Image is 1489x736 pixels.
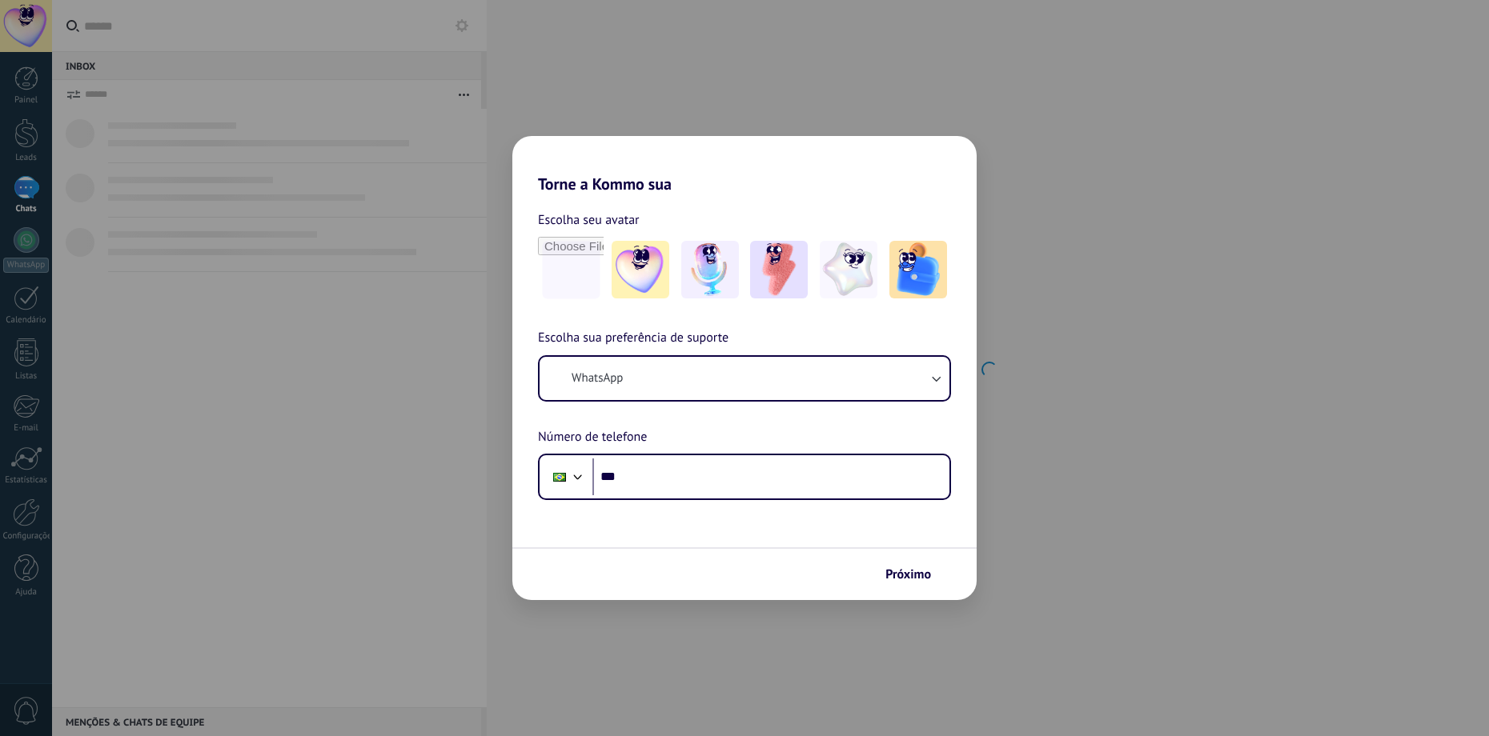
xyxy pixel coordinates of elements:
[544,460,575,494] div: Brazil: + 55
[889,241,947,298] img: -5.jpeg
[538,427,647,448] span: Número de telefone
[750,241,808,298] img: -3.jpeg
[885,569,931,580] span: Próximo
[878,561,953,588] button: Próximo
[540,357,949,400] button: WhatsApp
[572,370,623,386] span: WhatsApp
[512,136,977,194] h2: Torne a Kommo sua
[612,241,669,298] img: -1.jpeg
[820,241,877,298] img: -4.jpeg
[681,241,739,298] img: -2.jpeg
[538,210,640,230] span: Escolha seu avatar
[538,328,728,349] span: Escolha sua preferência de suporte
